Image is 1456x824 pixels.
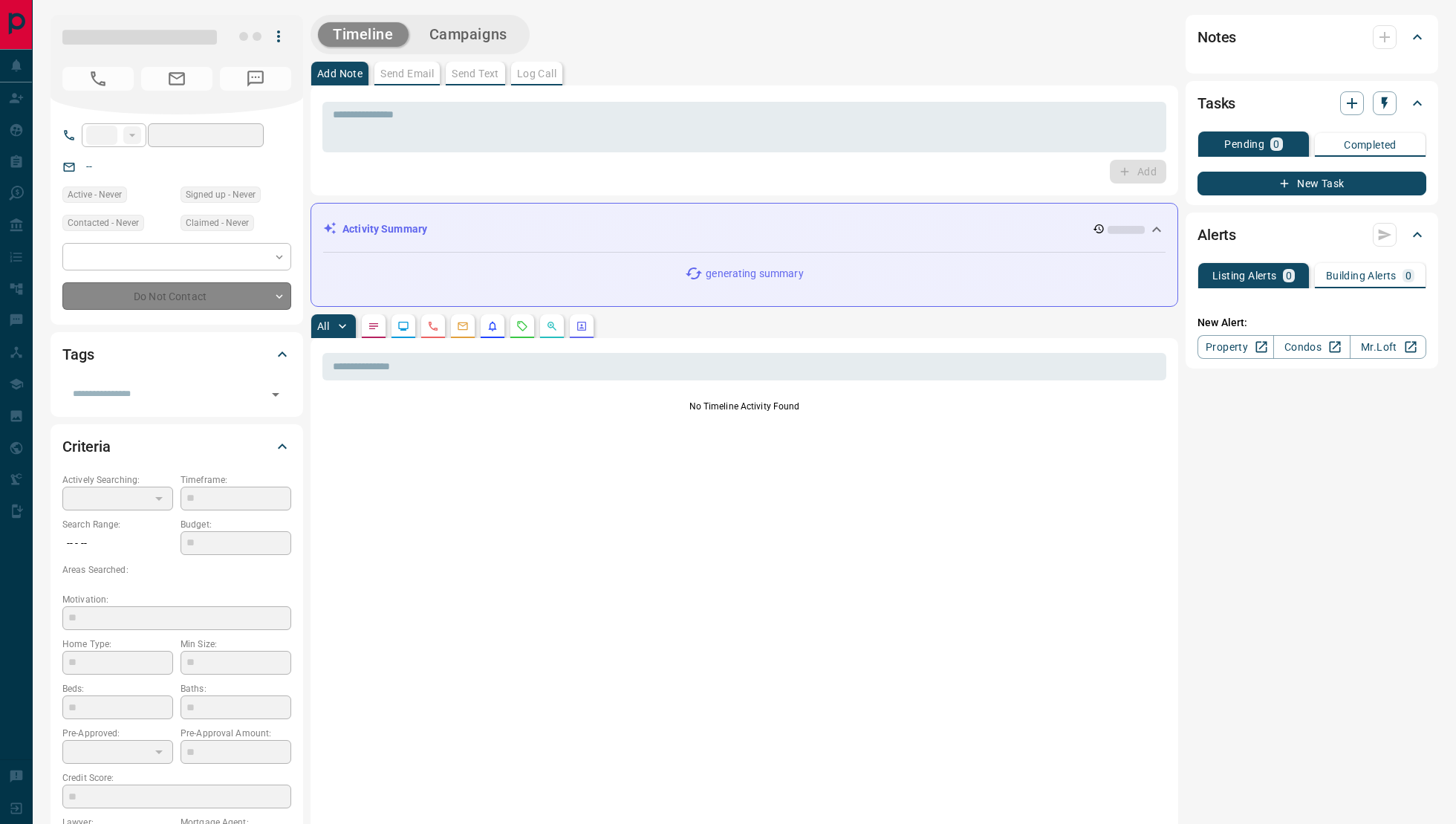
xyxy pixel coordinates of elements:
p: Credit Score: [62,771,291,785]
svg: Agent Actions [576,320,588,332]
p: Timeframe: [181,473,291,487]
div: Notes [1197,19,1426,55]
p: 0 [1405,270,1411,281]
span: No Email [141,67,212,91]
p: Building Alerts [1326,270,1397,281]
p: Listing Alerts [1212,270,1277,281]
p: Areas Searched: [62,563,291,577]
p: Add Note [317,68,363,79]
h2: Notes [1197,25,1236,49]
div: Criteria [62,429,291,464]
span: Active - Never [68,187,122,202]
p: Budget: [181,518,291,531]
div: Tags [62,337,291,372]
p: Pending [1224,139,1264,149]
button: Timeline [318,22,409,47]
h2: Tags [62,343,94,366]
span: Claimed - Never [186,215,249,230]
p: Pre-Approved: [62,727,173,740]
span: No Number [220,67,291,91]
svg: Emails [457,320,469,332]
svg: Opportunities [546,320,558,332]
a: -- [86,160,92,172]
p: 0 [1286,270,1292,281]
svg: Lead Browsing Activity [397,320,409,332]
p: New Alert: [1197,315,1426,331]
button: Open [265,384,286,405]
h2: Tasks [1197,91,1235,115]
div: Alerts [1197,217,1426,253]
div: Do Not Contact [62,282,291,310]
p: Pre-Approval Amount: [181,727,291,740]
svg: Listing Alerts [487,320,498,332]
p: Beds: [62,682,173,695]
h2: Alerts [1197,223,1236,247]
svg: Calls [427,320,439,332]
span: No Number [62,67,134,91]
p: -- - -- [62,531,173,556]
p: Search Range: [62,518,173,531]
a: Property [1197,335,1274,359]
span: Contacted - Never [68,215,139,230]
p: Min Size: [181,638,291,651]
div: Tasks [1197,85,1426,121]
svg: Requests [516,320,528,332]
p: All [317,321,329,331]
p: Activity Summary [342,221,427,237]
svg: Notes [368,320,380,332]
p: 0 [1273,139,1279,149]
p: Baths: [181,682,291,695]
button: Campaigns [415,22,522,47]
span: Signed up - Never [186,187,256,202]
a: Condos [1273,335,1350,359]
a: Mr.Loft [1350,335,1426,359]
p: Completed [1344,140,1397,150]
button: New Task [1197,172,1426,195]
h2: Criteria [62,435,111,458]
p: Actively Searching: [62,473,173,487]
p: Home Type: [62,638,173,651]
p: generating summary [706,266,803,282]
p: No Timeline Activity Found [322,400,1166,413]
p: Motivation: [62,593,291,606]
div: Activity Summary [323,215,1166,243]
